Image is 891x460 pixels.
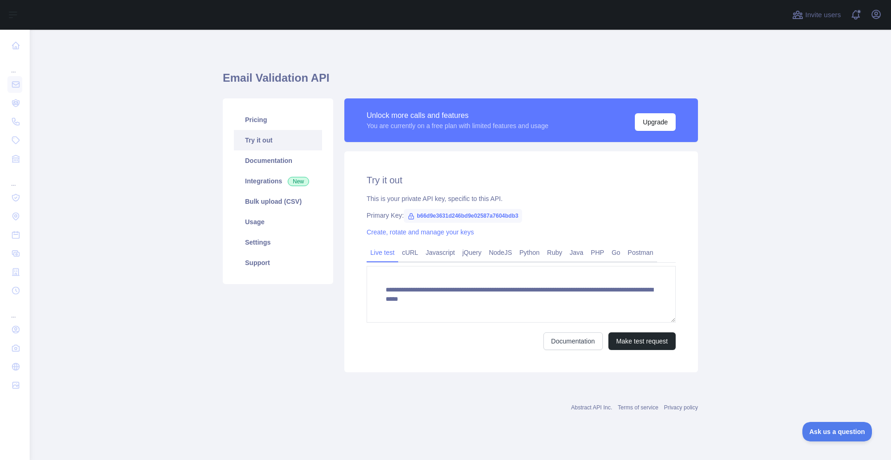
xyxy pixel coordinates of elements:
a: NodeJS [485,245,516,260]
button: Invite users [790,7,843,22]
button: Make test request [608,332,676,350]
iframe: Toggle Customer Support [802,422,872,441]
a: Privacy policy [664,404,698,411]
div: ... [7,56,22,74]
a: Terms of service [618,404,658,411]
a: PHP [587,245,608,260]
a: Java [566,245,588,260]
button: Upgrade [635,113,676,131]
a: Try it out [234,130,322,150]
a: Documentation [234,150,322,171]
h2: Try it out [367,174,676,187]
a: Support [234,253,322,273]
div: Unlock more calls and features [367,110,549,121]
div: ... [7,301,22,319]
div: Primary Key: [367,211,676,220]
a: Integrations New [234,171,322,191]
span: b66d9e3631d246bd9e02587a7604bdb3 [404,209,522,223]
a: Bulk upload (CSV) [234,191,322,212]
a: Settings [234,232,322,253]
a: Javascript [422,245,458,260]
a: jQuery [458,245,485,260]
a: Documentation [543,332,603,350]
span: Invite users [805,10,841,20]
a: Live test [367,245,398,260]
a: Usage [234,212,322,232]
a: Abstract API Inc. [571,404,613,411]
div: This is your private API key, specific to this API. [367,194,676,203]
a: Ruby [543,245,566,260]
a: cURL [398,245,422,260]
div: ... [7,169,22,188]
a: Create, rotate and manage your keys [367,228,474,236]
a: Go [608,245,624,260]
a: Python [516,245,543,260]
span: New [288,177,309,186]
div: You are currently on a free plan with limited features and usage [367,121,549,130]
a: Postman [624,245,657,260]
a: Pricing [234,110,322,130]
h1: Email Validation API [223,71,698,93]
